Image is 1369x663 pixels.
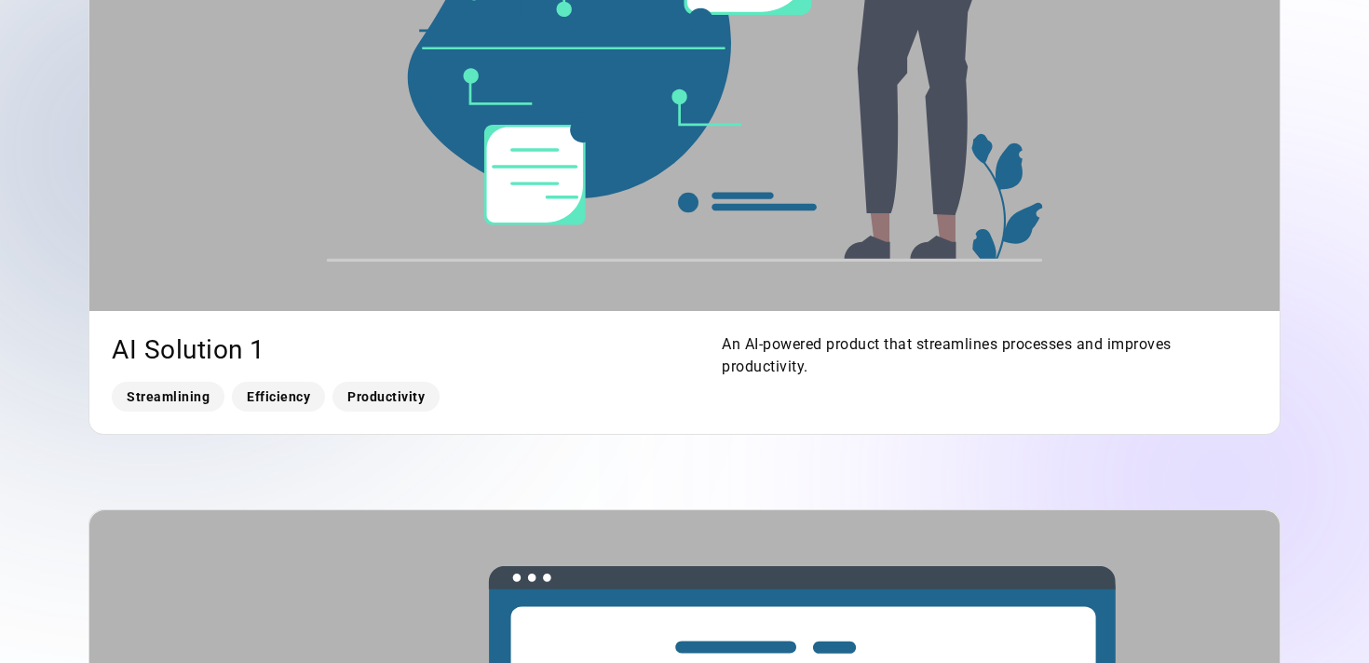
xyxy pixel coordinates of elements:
[722,333,1257,378] div: An AI-powered product that streamlines processes and improves productivity.
[112,333,647,367] h3: AI Solution 1
[347,386,425,408] div: Productivity
[127,386,210,408] div: Streamlining
[247,386,310,408] div: Efficiency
